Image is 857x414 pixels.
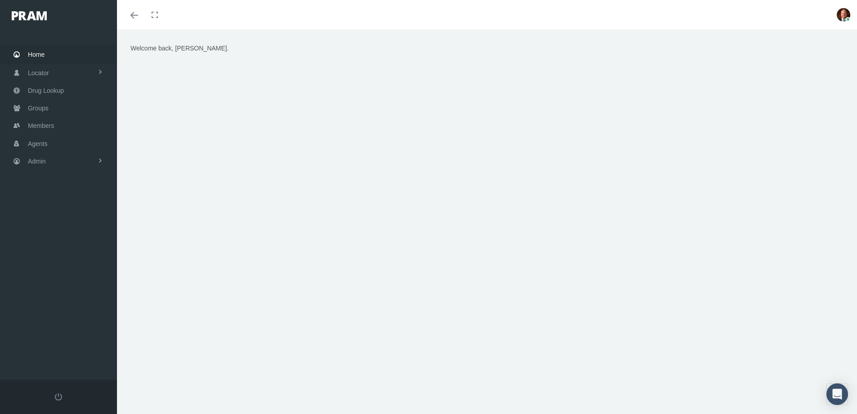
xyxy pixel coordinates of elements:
[28,153,46,170] span: Admin
[826,383,848,405] div: Open Intercom Messenger
[28,135,48,152] span: Agents
[28,82,64,99] span: Drug Lookup
[28,117,54,134] span: Members
[28,100,49,117] span: Groups
[28,46,45,63] span: Home
[12,11,47,20] img: PRAM_20_x_78.png
[28,64,49,82] span: Locator
[837,8,850,22] img: S_Profile_Picture_693.jpg
[130,45,229,52] span: Welcome back, [PERSON_NAME].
